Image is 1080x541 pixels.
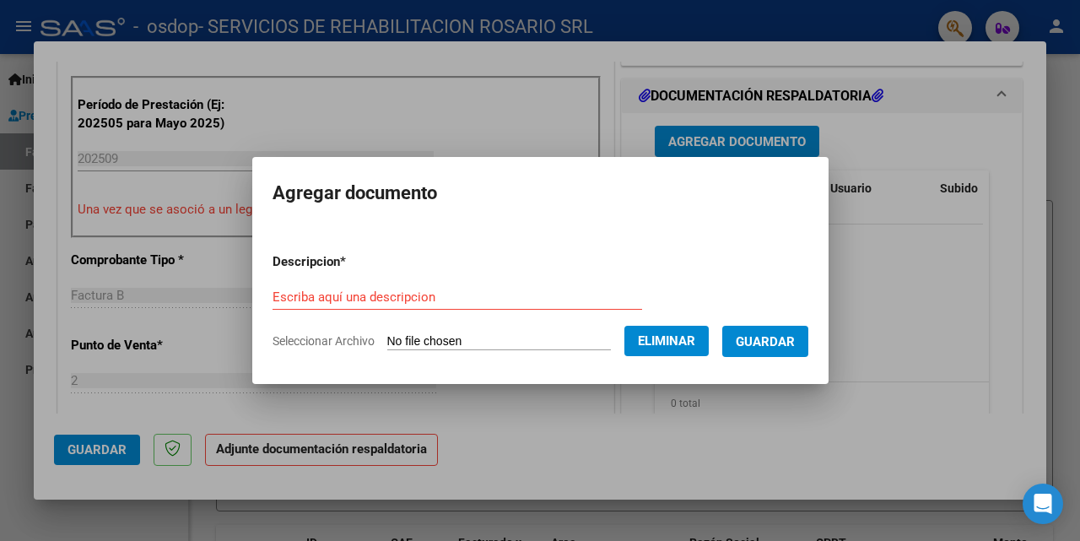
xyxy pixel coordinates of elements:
p: Descripcion [273,252,434,272]
span: Eliminar [638,333,695,349]
button: Eliminar [624,326,709,356]
span: Guardar [736,334,795,349]
button: Guardar [722,326,808,357]
h2: Agregar documento [273,177,808,209]
span: Seleccionar Archivo [273,334,375,348]
div: Open Intercom Messenger [1023,484,1063,524]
